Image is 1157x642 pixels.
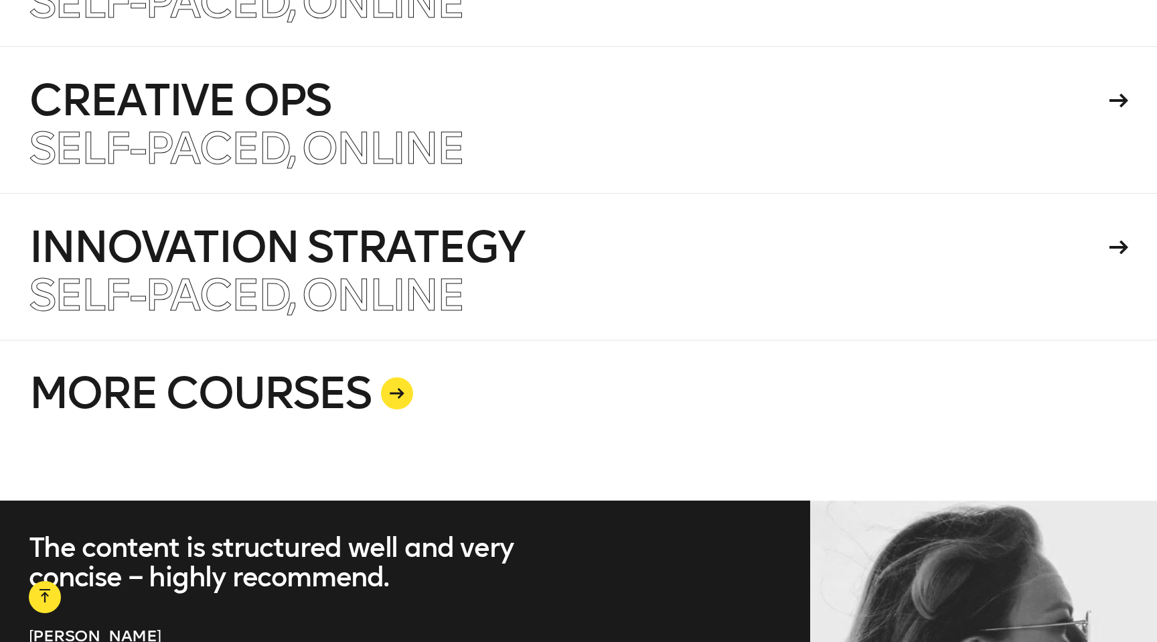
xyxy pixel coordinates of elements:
[29,340,1128,501] a: MORE COURSES
[29,533,550,592] blockquote: The content is structured well and very concise – highly recommend.
[29,79,1105,122] h4: Creative Ops
[29,269,463,322] span: Self-paced, Online
[29,122,463,175] span: Self-paced, Online
[29,226,1105,269] h4: Innovation Strategy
